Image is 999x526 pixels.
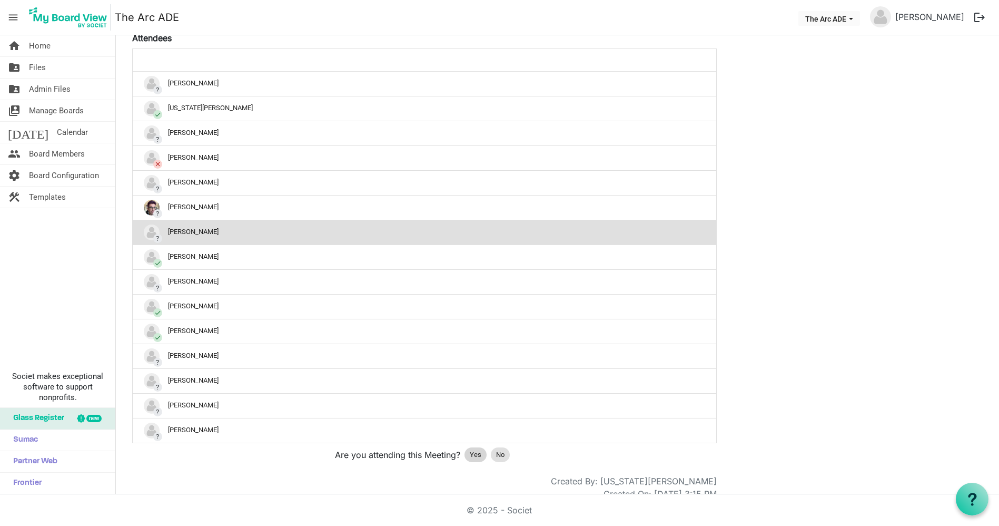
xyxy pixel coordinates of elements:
[8,57,21,78] span: folder_shared
[132,32,172,44] label: Attendees
[798,11,860,26] button: The Arc ADE dropdownbutton
[464,447,487,462] div: Yes
[8,451,57,472] span: Partner Web
[144,175,705,191] div: [PERSON_NAME]
[968,6,991,28] button: logout
[153,308,162,317] span: check
[153,209,162,218] span: ?
[133,294,716,319] td: checkLogan Ashcraft is template cell column header
[153,85,162,94] span: ?
[144,373,160,389] img: no-profile-picture.svg
[144,398,160,414] img: no-profile-picture.svg
[144,125,705,141] div: [PERSON_NAME]
[144,423,160,439] img: no-profile-picture.svg
[133,170,716,195] td: ?Kari Devine is template cell column header
[8,143,21,164] span: people
[153,383,162,392] span: ?
[8,430,38,451] span: Sumac
[153,234,162,243] span: ?
[144,299,705,315] div: [PERSON_NAME]
[335,449,460,461] span: Are you attending this Meeting?
[144,76,705,92] div: [PERSON_NAME]
[153,160,162,169] span: close
[891,6,968,27] a: [PERSON_NAME]
[144,101,160,116] img: no-profile-picture.svg
[8,408,64,429] span: Glass Register
[29,143,85,164] span: Board Members
[144,101,705,116] div: [US_STATE][PERSON_NAME]
[29,35,51,56] span: Home
[144,398,705,414] div: [PERSON_NAME]
[144,125,160,141] img: no-profile-picture.svg
[604,488,717,500] div: Created On: [DATE] 3:15 PM
[133,195,716,220] td: ?Kathryn Werkema is template cell column header
[133,393,716,418] td: ?Taemy Kim-Mander is template cell column header
[133,220,716,245] td: ?Kelly Lawler is template cell column header
[144,175,160,191] img: no-profile-picture.svg
[133,145,716,170] td: closeJen Malott is template cell column header
[8,187,21,208] span: construction
[144,373,705,389] div: [PERSON_NAME]
[144,274,160,290] img: no-profile-picture.svg
[29,79,71,100] span: Admin Files
[133,418,716,443] td: ?Tim Yoakum is template cell column header
[8,79,21,100] span: folder_shared
[57,122,88,143] span: Calendar
[8,100,21,121] span: switch_account
[144,200,705,216] div: [PERSON_NAME]
[153,135,162,144] span: ?
[153,184,162,193] span: ?
[470,450,481,460] span: Yes
[133,344,716,368] td: ?Patricia Colip is template cell column header
[144,274,705,290] div: [PERSON_NAME]
[153,432,162,441] span: ?
[144,225,705,240] div: [PERSON_NAME]
[3,7,23,27] span: menu
[491,447,510,462] div: No
[133,121,716,145] td: ?Hollie LaGrotta is template cell column header
[26,4,115,31] a: My Board View Logo
[8,473,42,494] span: Frontier
[8,165,21,186] span: settings
[133,368,716,393] td: ?Ryan McNeill is template cell column header
[8,35,21,56] span: home
[153,333,162,342] span: check
[144,348,705,364] div: [PERSON_NAME]
[29,165,99,186] span: Board Configuration
[26,4,111,31] img: My Board View Logo
[144,200,160,216] img: JcXlW47NMrIgqpV6JfGZSN3y34aDwrjV-JKMJxHuQtwxOV_f8MB-FEabTkWkYGg0GgU0_Jiekey2y27VvAkWaA_thumb.png
[29,187,66,208] span: Templates
[144,225,160,240] img: no-profile-picture.svg
[153,110,162,119] span: check
[144,324,705,339] div: [PERSON_NAME]
[144,249,160,265] img: no-profile-picture.svg
[144,249,705,265] div: [PERSON_NAME]
[133,96,716,121] td: checkGeorgia Edson is template cell column header
[133,319,716,344] td: checkPam Bailey is template cell column header
[29,57,46,78] span: Files
[144,423,705,439] div: [PERSON_NAME]
[153,358,162,367] span: ?
[144,324,160,339] img: no-profile-picture.svg
[133,245,716,269] td: checkKelsey Simms is template cell column header
[144,299,160,315] img: no-profile-picture.svg
[133,269,716,294] td: ?Lee Ray is template cell column header
[8,122,48,143] span: [DATE]
[870,6,891,27] img: no-profile-picture.svg
[5,371,111,403] span: Societ makes exceptional software to support nonprofits.
[144,150,705,166] div: [PERSON_NAME]
[144,76,160,92] img: no-profile-picture.svg
[86,415,102,422] div: new
[144,150,160,166] img: no-profile-picture.svg
[29,100,84,121] span: Manage Boards
[153,407,162,416] span: ?
[144,348,160,364] img: no-profile-picture.svg
[153,284,162,293] span: ?
[467,505,532,515] a: © 2025 - Societ
[153,259,162,268] span: check
[551,475,717,488] div: Created By: [US_STATE][PERSON_NAME]
[115,7,179,28] a: The Arc ADE
[133,72,716,96] td: ?Alison Butler is template cell column header
[496,450,505,460] span: No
